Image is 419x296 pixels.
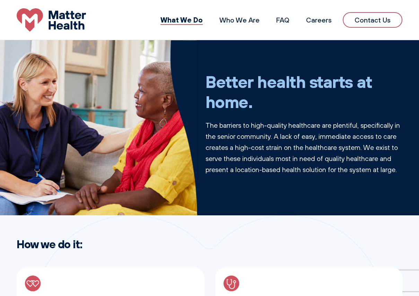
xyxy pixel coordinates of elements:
[160,15,203,24] a: What We Do
[17,237,402,251] h2: How we do it:
[276,16,289,24] a: FAQ
[206,120,403,175] p: The barriers to high-quality healthcare are plentiful, specifically in the senior community. A la...
[219,16,260,24] a: Who We Are
[343,12,402,28] a: Contact Us
[306,16,332,24] a: Careers
[206,72,403,111] h1: Better health starts at home.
